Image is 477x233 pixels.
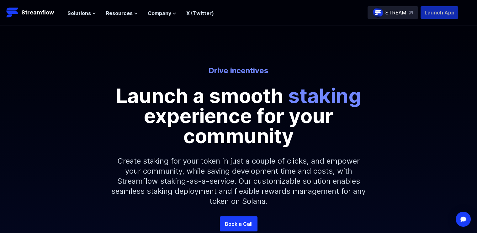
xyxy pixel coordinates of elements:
span: Solutions [67,9,91,17]
p: STREAM [385,9,406,16]
img: streamflow-logo-circle.png [373,8,383,18]
p: Drive incentives [65,66,412,76]
a: Book a Call [220,216,257,231]
div: Open Intercom Messenger [456,212,471,227]
button: Launch App [421,6,458,19]
button: Resources [106,9,138,17]
p: Streamflow [21,8,54,17]
p: Launch a smooth experience for your community [98,86,380,146]
a: X (Twitter) [186,10,214,16]
span: Company [148,9,171,17]
a: Streamflow [6,6,61,19]
button: Solutions [67,9,96,17]
p: Create staking for your token in just a couple of clicks, and empower your community, while savin... [104,146,374,216]
span: staking [288,84,361,108]
img: Streamflow Logo [6,6,19,19]
img: top-right-arrow.svg [409,11,413,14]
a: STREAM [368,6,418,19]
span: Resources [106,9,133,17]
button: Company [148,9,176,17]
